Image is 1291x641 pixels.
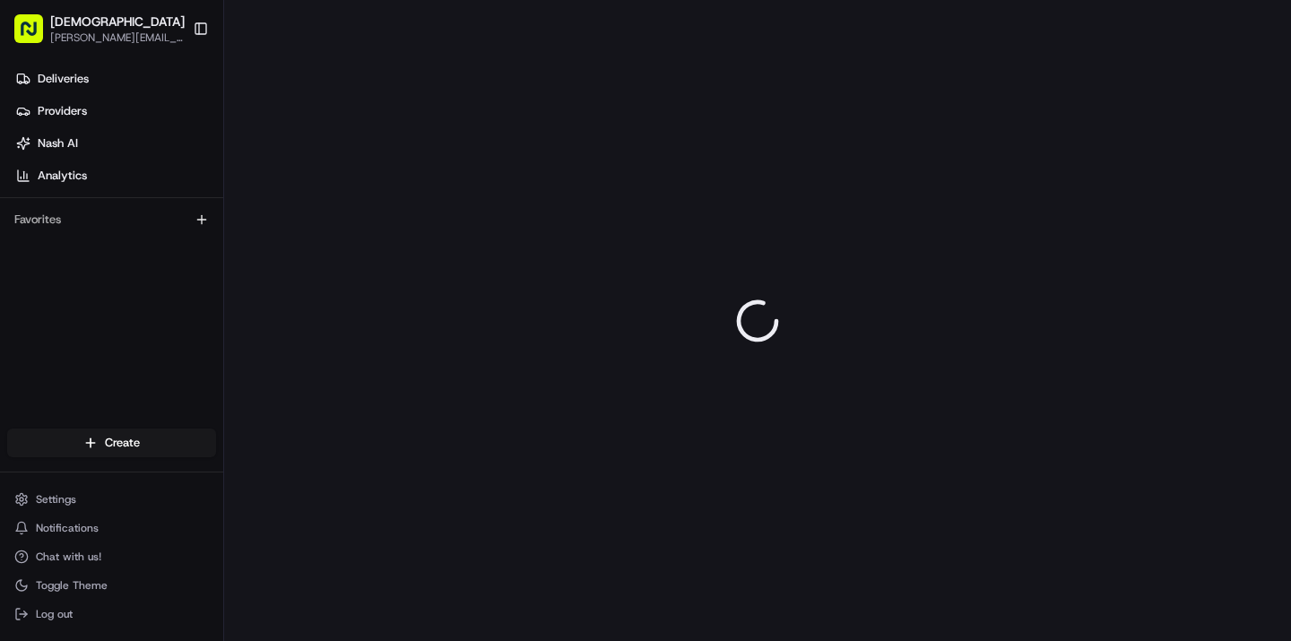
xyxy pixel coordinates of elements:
[105,435,140,451] span: Create
[38,168,87,184] span: Analytics
[36,607,73,621] span: Log out
[7,487,216,512] button: Settings
[38,103,87,119] span: Providers
[50,13,185,30] button: [DEMOGRAPHIC_DATA]
[7,573,216,598] button: Toggle Theme
[38,71,89,87] span: Deliveries
[7,129,223,158] a: Nash AI
[7,429,216,457] button: Create
[7,602,216,627] button: Log out
[7,544,216,569] button: Chat with us!
[7,7,186,50] button: [DEMOGRAPHIC_DATA][PERSON_NAME][EMAIL_ADDRESS][DOMAIN_NAME]
[7,97,223,126] a: Providers
[7,205,216,234] div: Favorites
[36,550,101,564] span: Chat with us!
[36,578,108,593] span: Toggle Theme
[36,521,99,535] span: Notifications
[36,492,76,507] span: Settings
[7,515,216,541] button: Notifications
[7,65,223,93] a: Deliveries
[50,30,185,45] button: [PERSON_NAME][EMAIL_ADDRESS][DOMAIN_NAME]
[7,161,223,190] a: Analytics
[38,135,78,152] span: Nash AI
